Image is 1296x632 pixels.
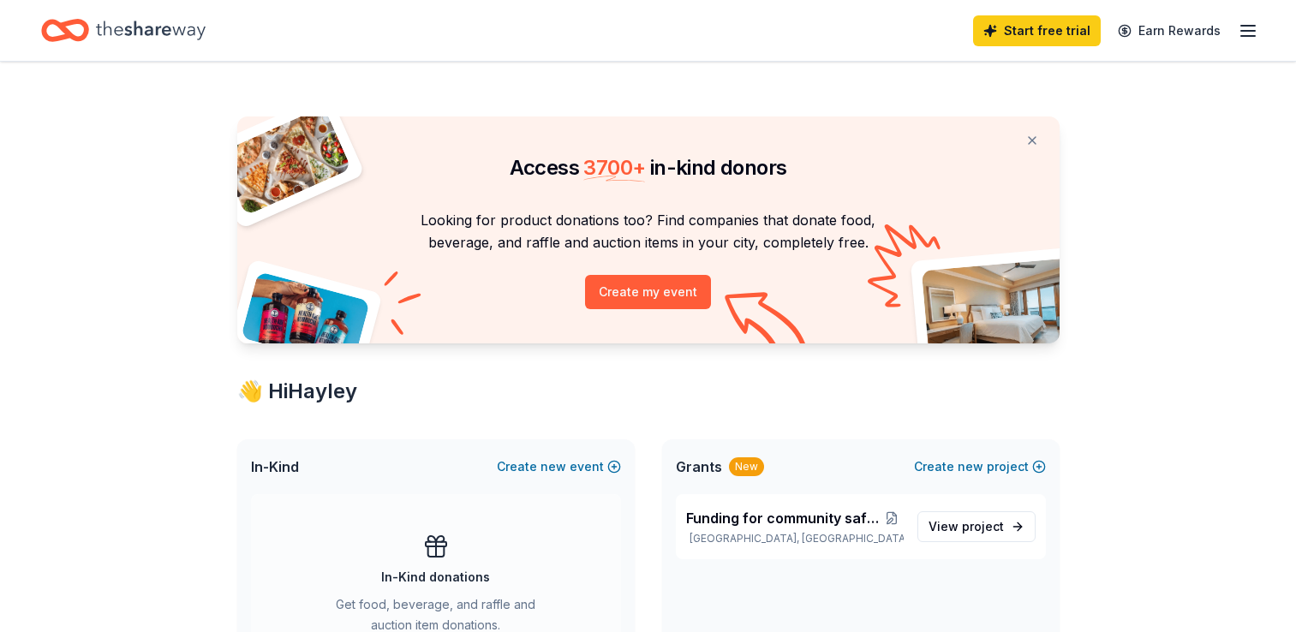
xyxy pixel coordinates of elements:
span: 3700 + [583,155,645,180]
button: Createnewproject [914,456,1046,477]
span: Grants [676,456,722,477]
button: Create my event [585,275,711,309]
div: New [729,457,764,476]
div: 👋 Hi Hayley [237,378,1060,405]
img: Pizza [218,106,351,216]
span: project [962,519,1004,534]
a: View project [917,511,1036,542]
p: Looking for product donations too? Find companies that donate food, beverage, and raffle and auct... [258,209,1039,254]
span: Funding for community safety programming [686,508,881,528]
div: In-Kind donations [381,567,490,587]
img: Curvy arrow [725,292,810,356]
span: In-Kind [251,456,299,477]
span: new [958,456,983,477]
button: Createnewevent [497,456,621,477]
span: new [540,456,566,477]
span: Access in-kind donors [510,155,787,180]
a: Home [41,10,206,51]
span: View [929,516,1004,537]
p: [GEOGRAPHIC_DATA], [GEOGRAPHIC_DATA] [686,532,904,546]
a: Start free trial [973,15,1101,46]
a: Earn Rewards [1108,15,1231,46]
